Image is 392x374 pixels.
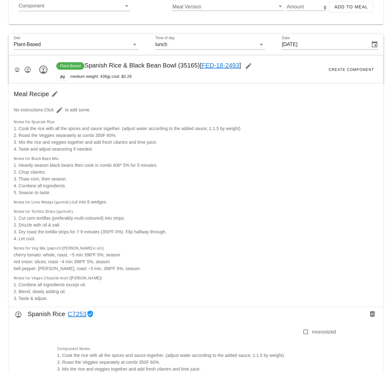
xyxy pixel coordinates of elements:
[56,62,256,69] span: Spanish Rice & Black Bean Bowl (35165)
[57,353,285,358] span: 1. Cook the rice with all the spices and sauce together. (adjust water according to the added sau...
[14,140,157,145] span: 3. Mix the rice and veggies together and add fresh cilantro and lime juice.
[200,62,241,69] span: [ ]
[323,2,326,11] div: g
[44,107,91,112] span: Click to add some.
[329,1,373,12] button: Add to Meal
[155,40,265,49] div: Time of daylunch
[14,183,66,188] span: 4. Combine all ingredients.
[155,42,167,47] div: lunch
[282,36,290,40] label: Date
[57,367,201,372] span: 3. Mix the rice and veggies together and add fresh cilantro and lime juice.
[60,74,65,81] span: P2
[10,101,382,119] div: No instructions.
[14,36,20,40] label: Diet
[14,157,59,161] span: Notes for Black Bean Mix:
[57,347,90,351] span: Component Notes
[14,40,138,49] div: DietPlant-Based
[9,307,383,325] div: Spanish Rice
[14,296,48,301] span: 3. Taste & adjust.
[60,62,81,70] span: Plant-Based
[14,170,46,175] span: 2. Chop cilantro.
[14,126,241,131] span: 1. Cook the rice with all the spices and sauce together. (adjust water according to the added sau...
[14,120,55,124] span: Notes for Spanish Rice:
[109,73,132,81] span: | cost: $2.26
[14,236,35,241] span: 4. Let cool.
[14,147,93,152] span: 4. Taste and adjust seasoning if needed.
[14,246,105,250] span: Notes for Veg Mix (pep+ch.[PERSON_NAME]+r.oni):
[14,200,72,204] span: Notes for Lime Wedge (garnish):
[14,42,41,47] div: Plant-Based
[202,62,239,69] a: FED-18-2493
[14,133,117,138] span: 2. Roast the Veggies separately at combi 350F 60%.
[9,83,383,105] div: Meal Recipe
[14,289,66,294] span: 2. Blend, slowly adding oil.
[14,222,61,227] span: 2. Drizzle with oil & salt.
[172,2,284,11] div: Meal Version
[312,329,336,335] label: monosized
[14,176,67,181] span: 3. Thaw corn, then season.
[14,259,110,264] span: red onion: slices, roast ~4 min 398ºF 5%, season
[14,276,103,280] span: Notes for Vegan Chipotle Aioli ([PERSON_NAME]):
[14,209,74,214] span: Notes for Tortilla Strips (garnish):
[14,216,125,221] span: 1. Cut corn tortillas (preferably multi-coloured) into strips.
[14,282,86,287] span: 1. Combine all ingredients except oil.
[14,252,120,257] span: cherry tomato: whole, roast, ~5 min 398ºF 5%, season
[57,360,160,365] span: 2. Roast the Veggies separately at combi 350F 60%.
[328,68,374,72] span: Create Component
[14,190,51,195] span: 5. Season to taste.
[14,229,166,234] span: 3. Dry roast the tortilla strips for 7-9 minutes (350ºF 0%). Flip halfway through.
[324,56,378,84] button: Create Component
[70,73,109,81] span: medium weight: 436g
[14,266,140,271] span: bell pepper: [PERSON_NAME], roast ~3 min, 398ºF 5%, season
[72,199,106,204] span: cut into 6 wedges
[155,36,175,40] label: Time of day
[334,4,368,9] span: Add to Meal
[14,163,157,168] span: 1. Heavily season black beans then cook in combi 400º 5% for 5 minutes.
[65,309,86,319] a: C7253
